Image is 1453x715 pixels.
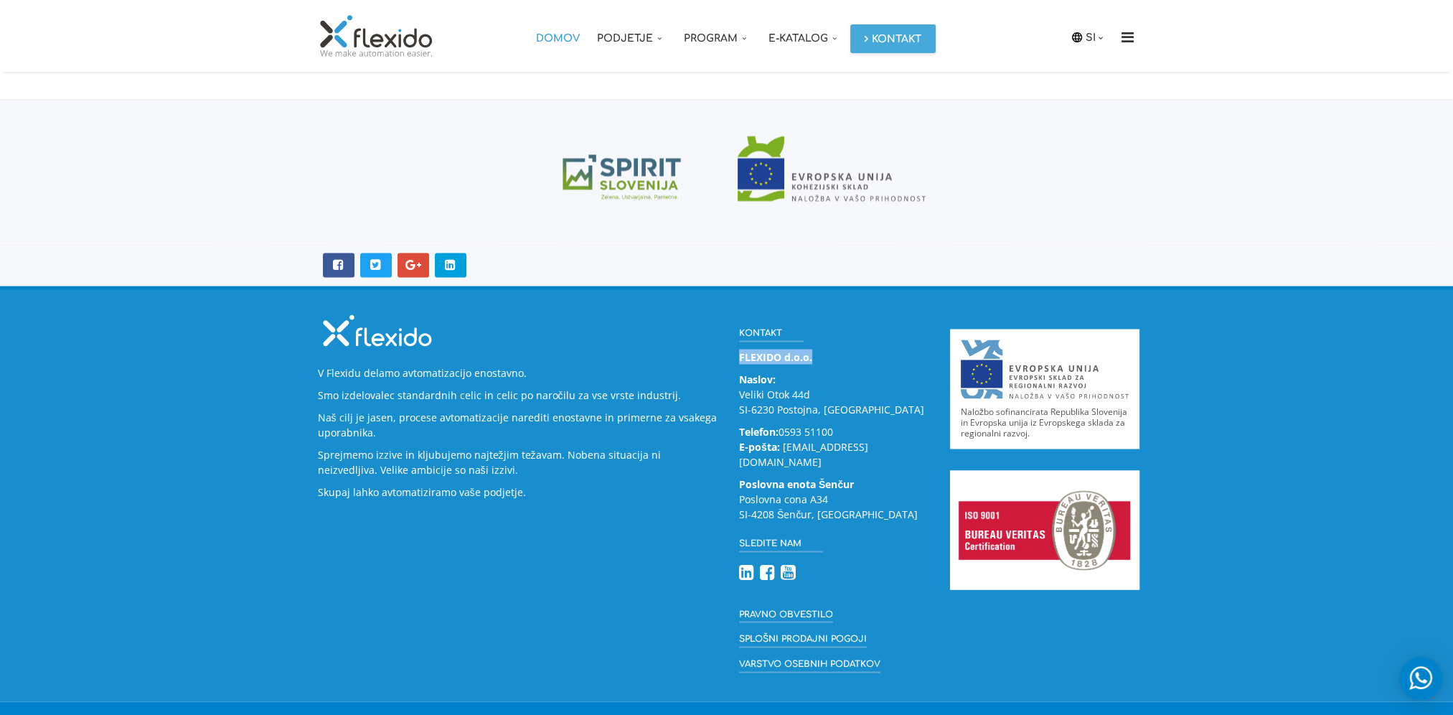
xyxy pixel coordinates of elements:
h3: Kontakt [739,325,804,342]
a: Varstvo osebnih podatkov [739,655,880,673]
p: 0593 51100 [739,424,928,469]
p: Sprejmemo izzive in kljubujemo najtežjim težavam. Nobena situacija ni neizvedljiva. Velike ambici... [318,447,718,477]
h3: Sledite nam [739,536,823,552]
a: SI [1086,29,1107,45]
p: Poslovna cona A34 SI-4208 Šenčur, [GEOGRAPHIC_DATA] [739,476,928,521]
img: ISO 9001 - Bureau Veritas Certification [950,470,1139,590]
p: V Flexidu delamo avtomatizacijo enostavno. [318,365,718,380]
img: Flexido [318,311,436,350]
p: Naš cilj je jasen, procese avtomatizacije narediti enostavne in primerne za vsakega uporabnika. [318,409,718,439]
p: Naložbo sofinancirata Republika Slovenija in Evropska unija iz Evropskega sklada za regionalni ra... [961,406,1129,438]
strong: FLEXIDO d.o.o. [739,350,812,363]
i: Menu [1116,30,1139,45]
a: [EMAIL_ADDRESS][DOMAIN_NAME] [739,439,868,468]
p: Veliki Otok 44d SI-6230 Postojna, [GEOGRAPHIC_DATA] [739,371,928,416]
img: Evropski sklad za regionalni razvoj [961,340,1129,398]
img: Kohezijski sklad [738,136,926,201]
p: Skupaj lahko avtomatiziramo vaše podjetje. [318,484,718,499]
strong: E-pošta: [739,439,780,453]
a: Splošni prodajni pogoji [739,630,867,648]
img: Flexido, d.o.o. [318,14,436,57]
img: whatsapp_icon_white.svg [1406,664,1435,691]
a: Pravno obvestilo [739,605,833,623]
img: icon-laguage.svg [1071,31,1083,44]
strong: Poslovna enota Šenčur [739,477,854,490]
strong: Naslov: [739,372,776,385]
p: Smo izdelovalec standardnih celic in celic po naročilu za vse vrste industrij. [318,387,718,402]
a: Kontakt [850,24,936,53]
a: Naložbo sofinancirata Republika Slovenija in Evropska unija iz Evropskega sklada za regionalni ra... [961,340,1129,437]
strong: Telefon: [739,424,779,438]
img: SPIRIT Slovenija title= [527,136,716,201]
